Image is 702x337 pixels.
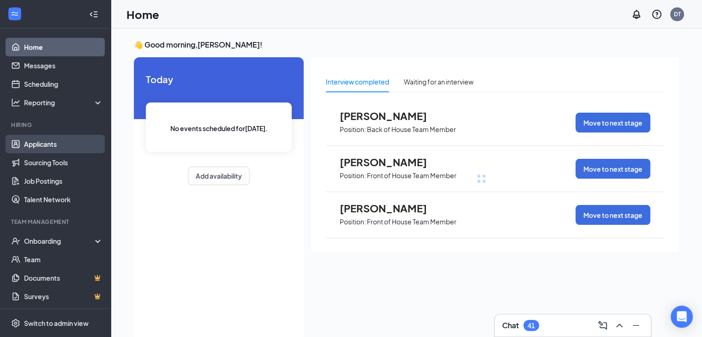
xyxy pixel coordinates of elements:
[630,320,642,331] svg: Minimize
[24,190,103,209] a: Talent Network
[24,153,103,172] a: Sourcing Tools
[340,202,441,214] span: [PERSON_NAME]
[502,320,519,331] h3: Chat
[367,171,456,180] p: Front of House Team Member
[576,159,650,179] button: Move to next stage
[367,217,456,226] p: Front of House Team Member
[11,236,20,246] svg: UserCheck
[614,320,625,331] svg: ChevronUp
[528,322,535,330] div: 41
[24,319,89,328] div: Switch to admin view
[11,319,20,328] svg: Settings
[24,98,103,107] div: Reporting
[146,72,292,86] span: Today
[24,38,103,56] a: Home
[631,9,642,20] svg: Notifications
[671,306,693,328] div: Open Intercom Messenger
[170,123,268,133] span: No events scheduled for [DATE] .
[24,250,103,269] a: Team
[24,236,95,246] div: Onboarding
[367,125,456,134] p: Back of House Team Member
[612,318,627,333] button: ChevronUp
[340,110,441,122] span: [PERSON_NAME]
[126,6,159,22] h1: Home
[597,320,608,331] svg: ComposeMessage
[576,113,650,132] button: Move to next stage
[11,218,101,226] div: Team Management
[24,287,103,306] a: SurveysCrown
[595,318,610,333] button: ComposeMessage
[188,167,250,185] button: Add availability
[404,77,474,87] div: Waiting for an interview
[340,156,441,168] span: [PERSON_NAME]
[340,217,366,226] p: Position:
[11,121,101,129] div: Hiring
[576,205,650,225] button: Move to next stage
[134,40,679,50] h3: 👋 Good morning, [PERSON_NAME] !
[340,171,366,180] p: Position:
[24,75,103,93] a: Scheduling
[24,172,103,190] a: Job Postings
[10,9,19,18] svg: WorkstreamLogo
[326,77,389,87] div: Interview completed
[651,9,662,20] svg: QuestionInfo
[11,98,20,107] svg: Analysis
[340,125,366,134] p: Position:
[629,318,643,333] button: Minimize
[24,135,103,153] a: Applicants
[24,56,103,75] a: Messages
[89,10,98,19] svg: Collapse
[674,10,681,18] div: DT
[24,269,103,287] a: DocumentsCrown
